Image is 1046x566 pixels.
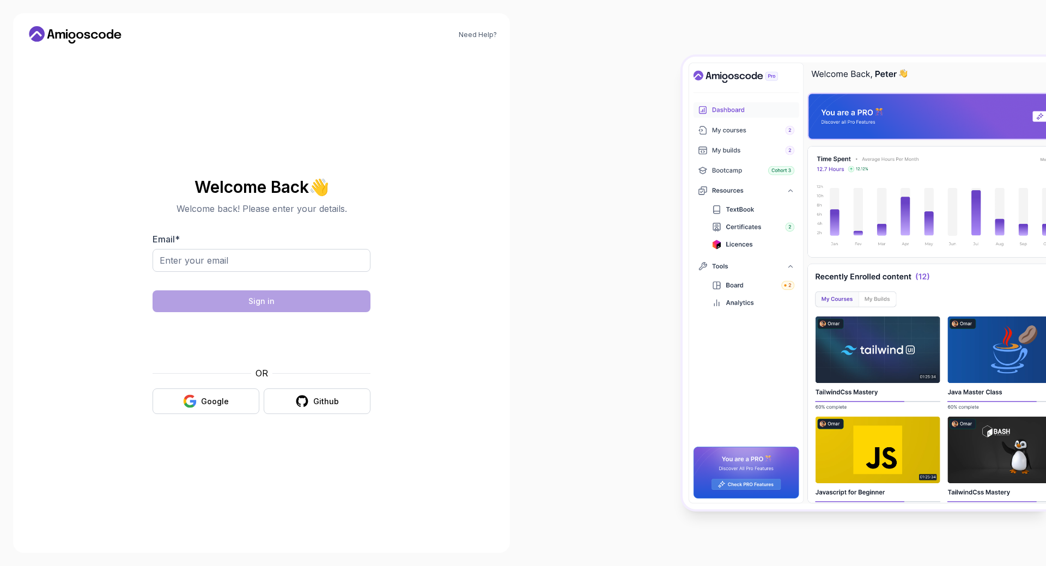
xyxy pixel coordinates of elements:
[683,57,1046,509] img: Amigoscode Dashboard
[201,396,229,407] div: Google
[153,388,259,414] button: Google
[264,388,370,414] button: Github
[26,26,124,44] a: Home link
[307,176,331,198] span: 👋
[153,234,180,245] label: Email *
[248,296,275,307] div: Sign in
[153,202,370,215] p: Welcome back! Please enter your details.
[153,249,370,272] input: Enter your email
[256,367,268,380] p: OR
[153,290,370,312] button: Sign in
[179,319,344,360] iframe: hCaptcha güvenlik sorunu için onay kutusu içeren pencere öğesi
[313,396,339,407] div: Github
[153,178,370,196] h2: Welcome Back
[459,31,497,39] a: Need Help?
